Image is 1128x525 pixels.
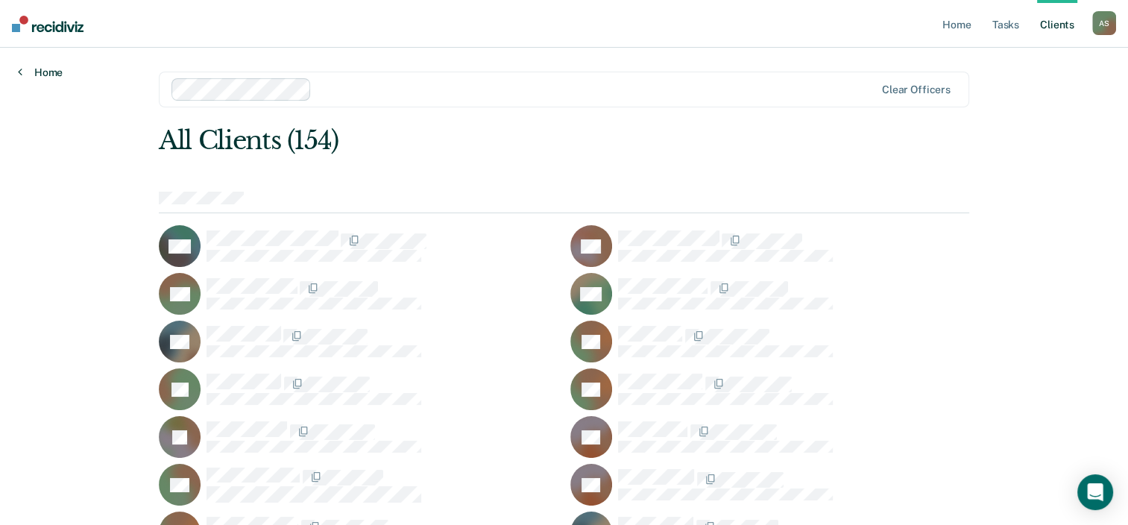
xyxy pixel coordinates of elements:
div: A S [1092,11,1116,35]
a: Home [18,66,63,79]
div: All Clients (154) [159,125,807,156]
img: Recidiviz [12,16,84,32]
div: Open Intercom Messenger [1077,474,1113,510]
button: AS [1092,11,1116,35]
div: Clear officers [882,84,951,96]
